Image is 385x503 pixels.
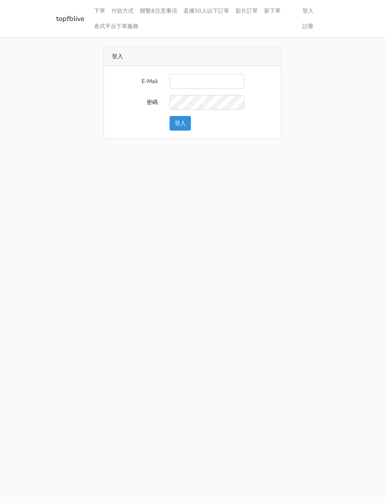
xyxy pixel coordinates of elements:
label: 密碼 [106,95,164,110]
a: 付款方式 [108,3,137,19]
a: 註冊 [299,19,317,34]
a: 聯繫&注意事項 [137,3,180,19]
a: 新下單 [261,3,284,19]
a: topfblive [56,11,85,27]
a: 下單 [91,3,108,19]
div: 登入 [104,47,281,66]
a: 登入 [299,3,317,19]
label: E-Mail [106,74,164,89]
a: 各式平台下單服務 [91,19,142,34]
a: 直播50人以下訂單 [180,3,232,19]
a: 影片訂單 [232,3,261,19]
button: 登入 [170,116,191,131]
